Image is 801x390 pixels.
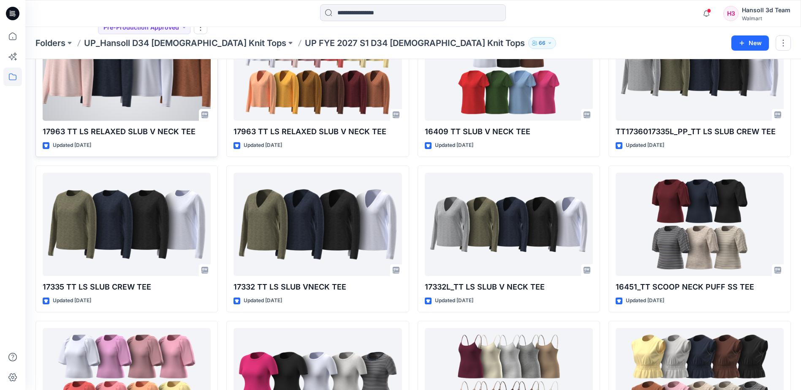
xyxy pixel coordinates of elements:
div: Hansoll 3d Team [742,5,790,15]
a: UP_Hansoll D34 [DEMOGRAPHIC_DATA] Knit Tops [84,37,286,49]
a: 17332 TT LS SLUB VNECK TEE [234,173,402,276]
p: 17332L_TT LS SLUB V NECK TEE [425,281,593,293]
p: Updated [DATE] [626,141,664,150]
div: H3 [723,6,739,21]
div: Walmart [742,15,790,22]
p: TT1736017335L_PP_TT LS SLUB CREW TEE [616,126,784,138]
a: Folders [35,37,65,49]
button: 66 [528,37,556,49]
a: 17335 TT LS SLUB CREW TEE [43,173,211,276]
p: Updated [DATE] [53,141,91,150]
p: Updated [DATE] [435,296,473,305]
button: New [731,35,769,51]
p: Updated [DATE] [435,141,473,150]
p: Updated [DATE] [53,296,91,305]
p: 16451_TT SCOOP NECK PUFF SS TEE [616,281,784,293]
a: 16409 TT SLUB V NECK TEE [425,17,593,121]
p: 66 [539,38,546,48]
a: 17332L_TT LS SLUB V NECK TEE [425,173,593,276]
a: TT1736017335L_PP_TT LS SLUB CREW TEE [616,17,784,121]
p: 16409 TT SLUB V NECK TEE [425,126,593,138]
a: 16451_TT SCOOP NECK PUFF SS TEE [616,173,784,276]
p: 17335 TT LS SLUB CREW TEE [43,281,211,293]
p: UP FYE 2027 S1 D34 [DEMOGRAPHIC_DATA] Knit Tops [305,37,525,49]
a: 17963 TT LS RELAXED SLUB V NECK TEE [43,17,211,121]
p: 17963 TT LS RELAXED SLUB V NECK TEE [234,126,402,138]
p: Updated [DATE] [244,141,282,150]
p: 17963 TT LS RELAXED SLUB V NECK TEE [43,126,211,138]
p: 17332 TT LS SLUB VNECK TEE [234,281,402,293]
a: 17963 TT LS RELAXED SLUB V NECK TEE [234,17,402,121]
p: Updated [DATE] [244,296,282,305]
p: Updated [DATE] [626,296,664,305]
